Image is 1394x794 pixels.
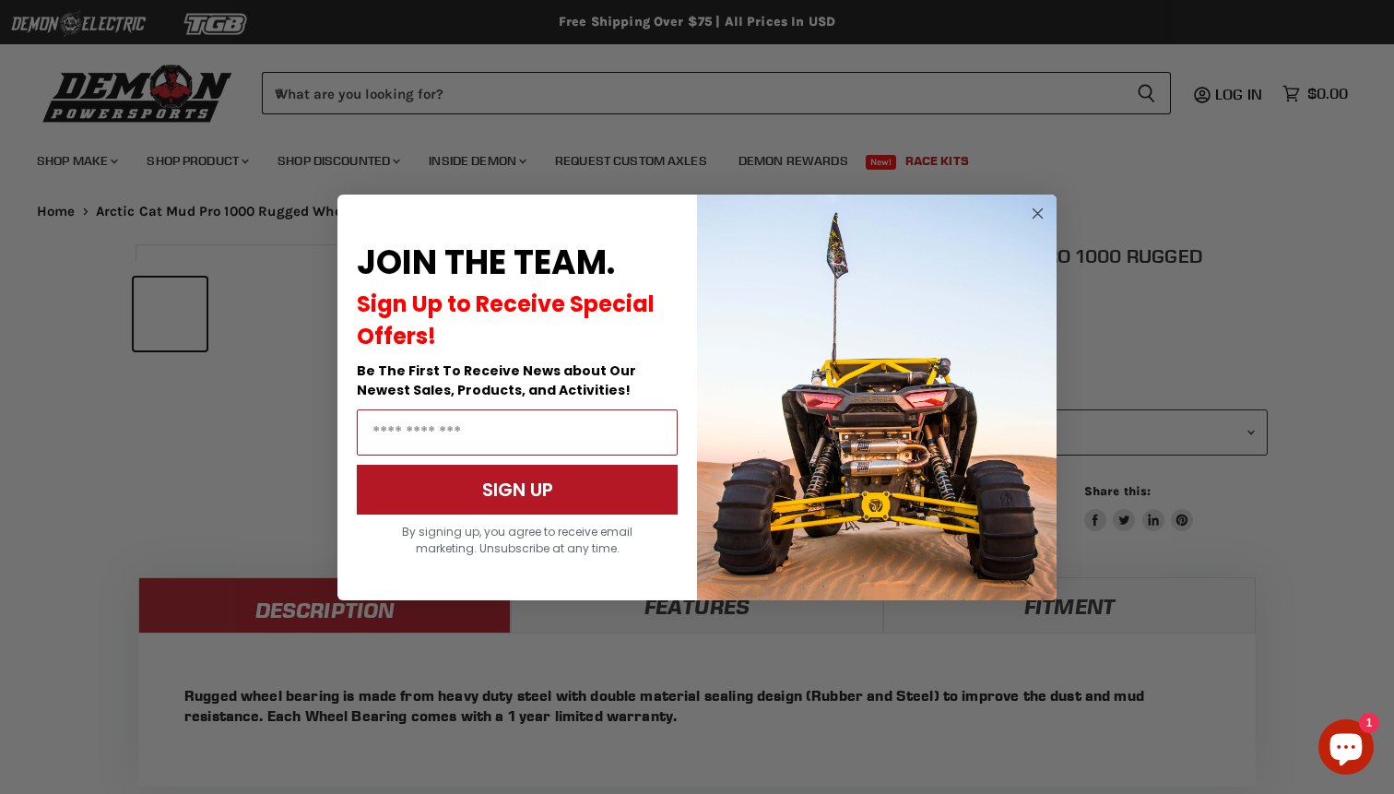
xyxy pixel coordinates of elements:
[357,465,678,515] button: SIGN UP
[357,409,678,456] input: Email Address
[357,239,615,286] span: JOIN THE TEAM.
[1026,202,1049,225] button: Close dialog
[697,195,1057,600] img: a9095488-b6e7-41ba-879d-588abfab540b.jpeg
[402,524,632,556] span: By signing up, you agree to receive email marketing. Unsubscribe at any time.
[1313,719,1379,779] inbox-online-store-chat: Shopify online store chat
[357,289,655,351] span: Sign Up to Receive Special Offers!
[357,361,636,399] span: Be The First To Receive News about Our Newest Sales, Products, and Activities!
